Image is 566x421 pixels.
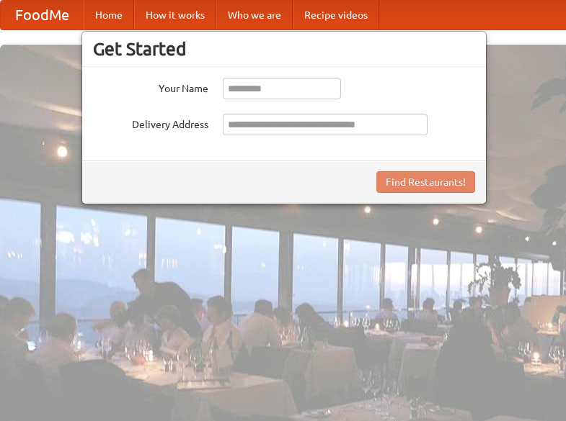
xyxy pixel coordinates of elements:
[134,1,216,30] a: How it works
[376,171,475,193] button: Find Restaurants!
[293,1,379,30] a: Recipe videos
[216,1,293,30] a: Who we are
[93,114,208,132] label: Delivery Address
[84,1,134,30] a: Home
[1,1,84,30] a: FoodMe
[93,78,208,96] label: Your Name
[93,38,475,60] h3: Get Started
